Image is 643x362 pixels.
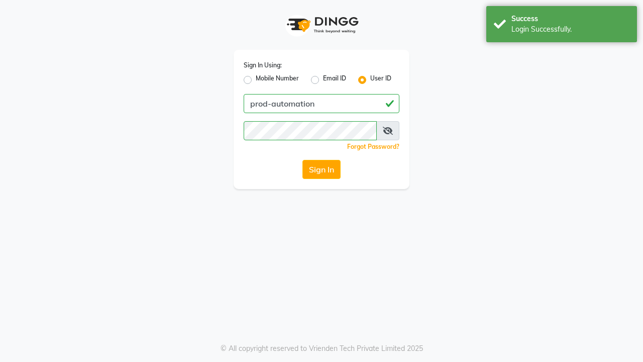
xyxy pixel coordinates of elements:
[244,61,282,70] label: Sign In Using:
[370,74,391,86] label: User ID
[302,160,341,179] button: Sign In
[256,74,299,86] label: Mobile Number
[511,24,629,35] div: Login Successfully.
[511,14,629,24] div: Success
[281,10,362,40] img: logo1.svg
[244,121,377,140] input: Username
[244,94,399,113] input: Username
[323,74,346,86] label: Email ID
[347,143,399,150] a: Forgot Password?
